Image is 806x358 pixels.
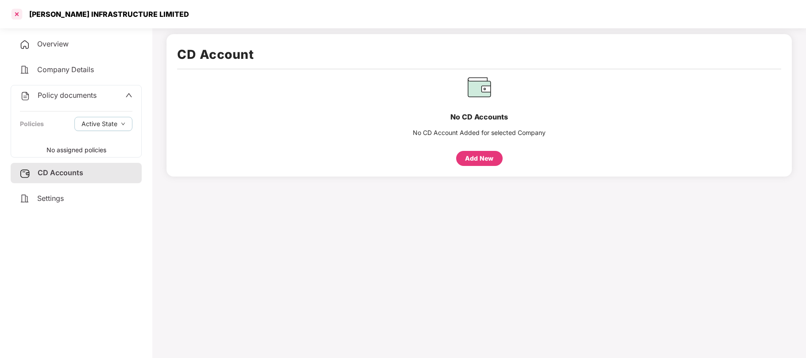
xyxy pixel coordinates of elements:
[121,122,125,127] span: down
[19,39,30,50] img: svg+xml;base64,PHN2ZyB4bWxucz0iaHR0cDovL3d3dy53My5vcmcvMjAwMC9zdmciIHdpZHRoPSIyNCIgaGVpZ2h0PSIyNC...
[19,193,30,204] img: svg+xml;base64,PHN2ZyB4bWxucz0iaHR0cDovL3d3dy53My5vcmcvMjAwMC9zdmciIHdpZHRoPSIyNCIgaGVpZ2h0PSIyNC...
[20,91,31,101] img: svg+xml;base64,PHN2ZyB4bWxucz0iaHR0cDovL3d3dy53My5vcmcvMjAwMC9zdmciIHdpZHRoPSIyNCIgaGVpZ2h0PSIyNC...
[177,45,781,64] h1: CD Account
[37,65,94,74] span: Company Details
[37,39,69,48] span: Overview
[37,194,64,203] span: Settings
[74,117,132,131] button: Active Statedown
[24,10,189,19] div: [PERSON_NAME] INFRASTRUCTURE LIMITED
[465,154,493,163] div: Add New
[399,128,559,138] div: No CD Account Added for selected Company
[466,74,493,100] img: svg+xml;base64,PHN2ZyB3aWR0aD0iNjEiIGhlaWdodD0iNjAiIHZpZXdCb3g9IjAgMCA2MSA2MCIgZmlsbD0ibm9uZSIgeG...
[38,168,83,177] span: CD Accounts
[19,168,31,179] img: svg+xml;base64,PHN2ZyB3aWR0aD0iMjUiIGhlaWdodD0iMjQiIHZpZXdCb3g9IjAgMCAyNSAyNCIgZmlsbD0ibm9uZSIgeG...
[81,119,117,129] span: Active State
[125,92,132,99] span: up
[399,112,559,123] div: No CD Accounts
[11,145,141,155] p: No assigned policies
[19,65,30,75] img: svg+xml;base64,PHN2ZyB4bWxucz0iaHR0cDovL3d3dy53My5vcmcvMjAwMC9zdmciIHdpZHRoPSIyNCIgaGVpZ2h0PSIyNC...
[38,91,97,100] span: Policy documents
[20,119,44,129] div: Policies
